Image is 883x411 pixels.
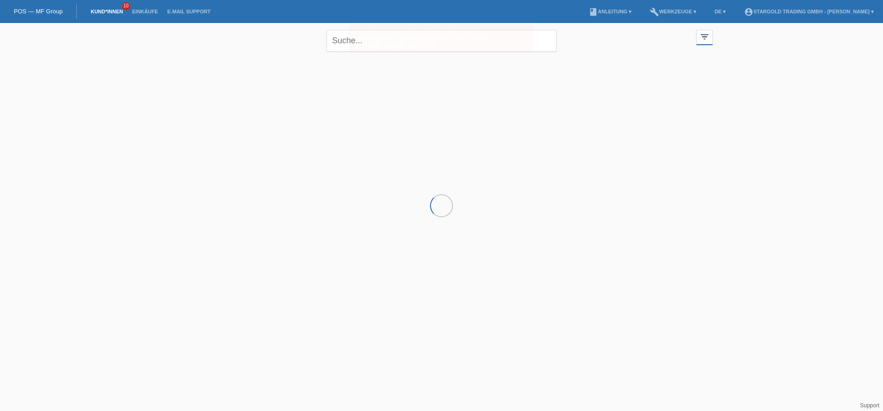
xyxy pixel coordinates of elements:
[14,8,63,15] a: POS — MF Group
[860,402,879,409] a: Support
[645,9,701,14] a: buildWerkzeuge ▾
[584,9,636,14] a: bookAnleitung ▾
[86,9,127,14] a: Kund*innen
[710,9,730,14] a: DE ▾
[589,7,598,17] i: book
[740,9,878,14] a: account_circleStargold Trading GmbH - [PERSON_NAME] ▾
[122,2,130,10] span: 10
[350,24,533,51] div: Sie haben die falsche Anmeldeseite in Ihren Lesezeichen/Favoriten gespeichert. Bitte nicht [DOMAI...
[744,7,753,17] i: account_circle
[650,7,659,17] i: build
[163,9,215,14] a: E-Mail Support
[127,9,162,14] a: Einkäufe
